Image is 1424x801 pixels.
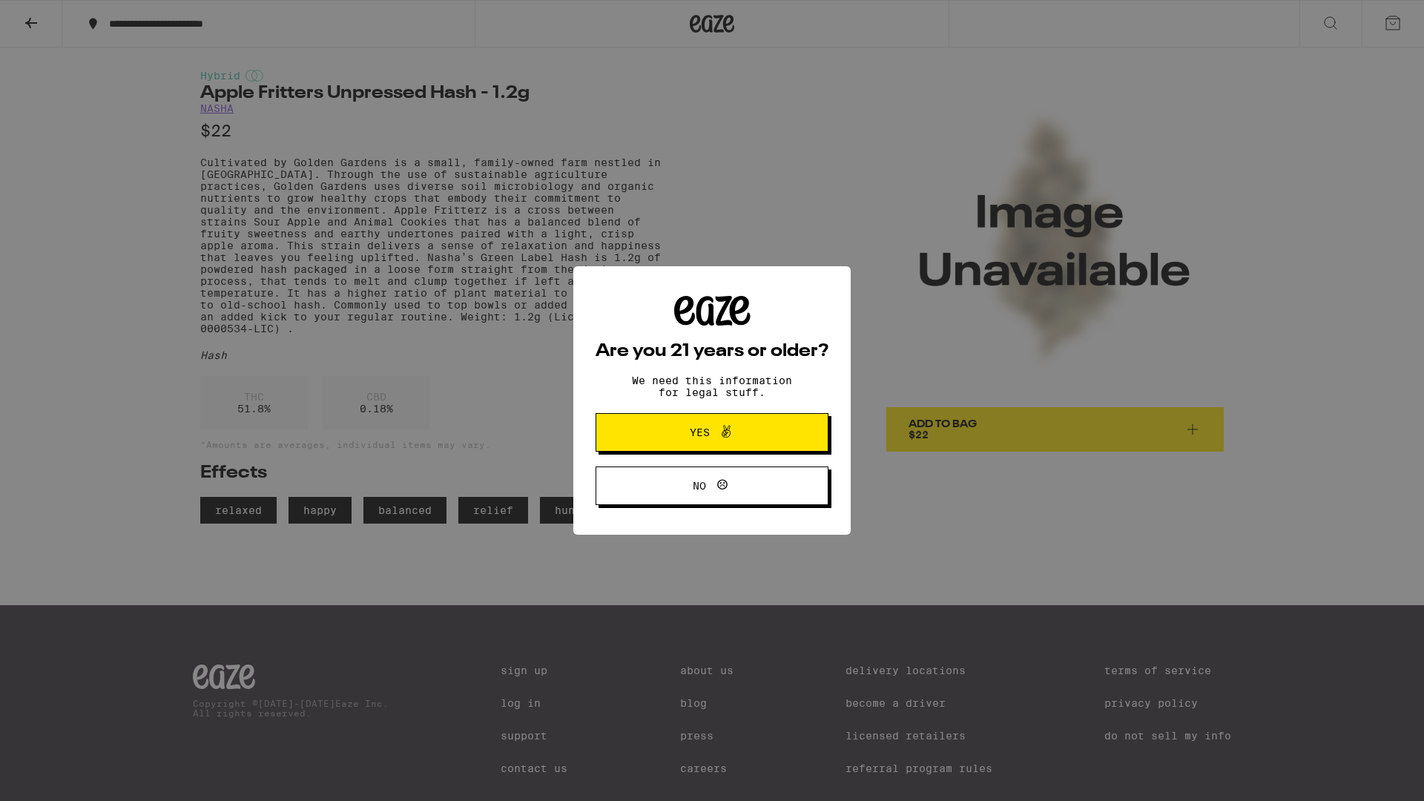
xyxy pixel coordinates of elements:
[693,481,706,491] span: No
[596,413,828,452] button: Yes
[596,343,828,360] h2: Are you 21 years or older?
[619,375,805,398] p: We need this information for legal stuff.
[690,427,710,438] span: Yes
[596,467,828,505] button: No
